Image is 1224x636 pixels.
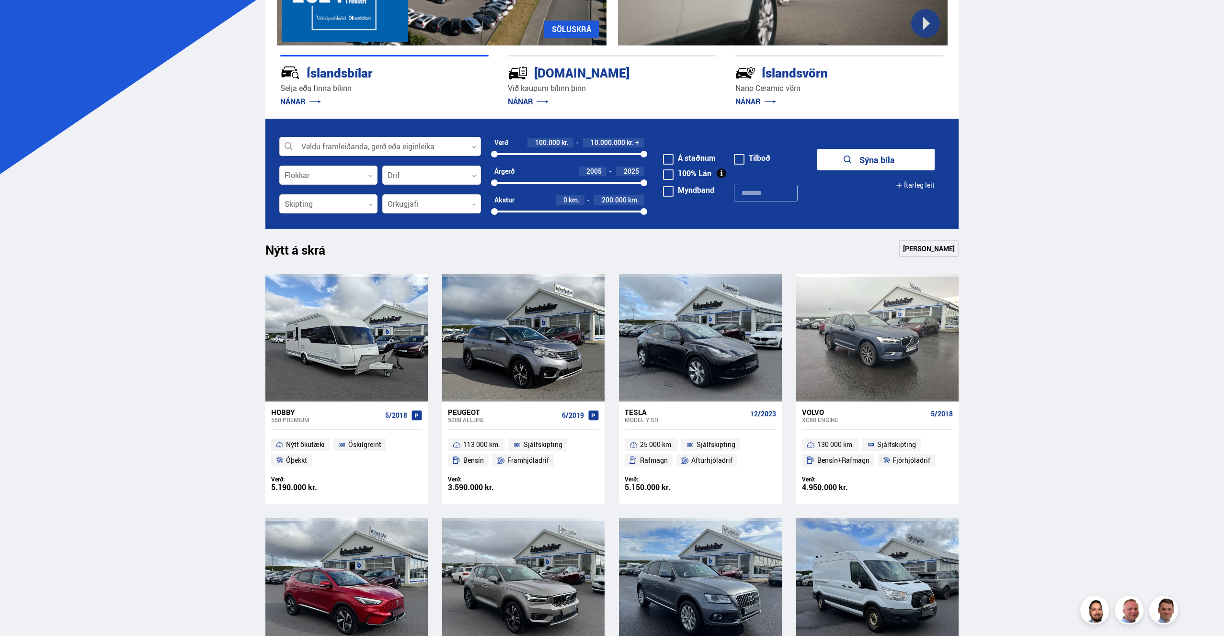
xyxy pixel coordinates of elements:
[931,410,953,418] span: 5/2018
[544,21,599,38] a: SÖLUSKRÁ
[524,439,562,450] span: Sjálfskipting
[591,138,625,147] span: 10.000.000
[602,195,627,204] span: 200.000
[640,455,668,466] span: Rafmagn
[280,96,321,107] a: NÁNAR
[562,412,584,419] span: 6/2019
[385,412,407,419] span: 5/2018
[817,439,854,450] span: 130 000 km.
[802,476,878,483] div: Verð:
[735,63,755,83] img: -Svtn6bYgwAsiwNX.svg
[507,455,549,466] span: Framhjóladrif
[663,186,714,194] label: Myndband
[286,439,325,450] span: Nýtt ökutæki
[802,416,927,423] div: XC60 ENGINE
[735,96,776,107] a: NÁNAR
[508,64,682,80] div: [DOMAIN_NAME]
[640,439,673,450] span: 25 000 km.
[265,402,428,504] a: Hobby 560 PREMIUM 5/2018 Nýtt ökutæki Óskilgreint Óþekkt Verð: 5.190.000 kr.
[628,196,639,204] span: km.
[463,439,500,450] span: 113 000 km.
[877,439,916,450] span: Sjálfskipting
[494,139,508,146] div: Verð
[697,439,735,450] span: Sjálfskipting
[280,64,455,80] div: Íslandsbílar
[448,408,558,416] div: Peugeot
[750,410,776,418] span: 12/2023
[817,455,869,466] span: Bensín+Rafmagn
[494,167,515,175] div: Árgerð
[8,4,36,33] button: Open LiveChat chat widget
[735,83,944,94] p: Nano Ceramic vörn
[494,196,515,204] div: Akstur
[625,483,700,491] div: 5.150.000 kr.
[271,408,381,416] div: Hobby
[796,402,959,504] a: Volvo XC60 ENGINE 5/2018 130 000 km. Sjálfskipting Bensín+Rafmagn Fjórhjóladrif Verð: 4.950.000 kr.
[286,455,307,466] span: Óþekkt
[569,196,580,204] span: km.
[271,483,347,491] div: 5.190.000 kr.
[280,83,489,94] p: Selja eða finna bílinn
[1082,597,1110,626] img: nhp88E3Fdnt1Opn2.png
[1151,597,1179,626] img: FbJEzSuNWCJXmdc-.webp
[635,139,639,146] span: +
[442,402,605,504] a: Peugeot 5008 ALLURE 6/2019 113 000 km. Sjálfskipting Bensín Framhjóladrif Verð: 3.590.000 kr.
[508,63,528,83] img: tr5P-W3DuiFaO7aO.svg
[625,476,700,483] div: Verð:
[463,455,484,466] span: Bensín
[734,154,770,162] label: Tilboð
[663,169,711,177] label: 100% Lán
[802,483,878,491] div: 4.950.000 kr.
[619,402,781,504] a: Tesla Model Y SR 12/2023 25 000 km. Sjálfskipting Rafmagn Afturhjóladrif Verð: 5.150.000 kr.
[691,455,732,466] span: Afturhjóladrif
[627,139,634,146] span: kr.
[802,408,927,416] div: Volvo
[899,240,959,257] a: [PERSON_NAME]
[265,243,342,263] h1: Nýtt á skrá
[625,408,746,416] div: Tesla
[348,439,381,450] span: Óskilgreint
[586,167,602,176] span: 2005
[896,175,935,196] button: Ítarleg leit
[1116,597,1145,626] img: siFngHWaQ9KaOqBr.png
[625,416,746,423] div: Model Y SR
[280,63,300,83] img: JRvxyua_JYH6wB4c.svg
[271,476,347,483] div: Verð:
[448,416,558,423] div: 5008 ALLURE
[508,83,716,94] p: Við kaupum bílinn þinn
[448,483,524,491] div: 3.590.000 kr.
[892,455,930,466] span: Fjórhjóladrif
[448,476,524,483] div: Verð:
[271,416,381,423] div: 560 PREMIUM
[735,64,910,80] div: Íslandsvörn
[624,167,639,176] span: 2025
[561,139,569,146] span: kr.
[563,195,567,204] span: 0
[535,138,560,147] span: 100.000
[663,154,716,162] label: Á staðnum
[817,149,935,170] button: Sýna bíla
[508,96,549,107] a: NÁNAR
